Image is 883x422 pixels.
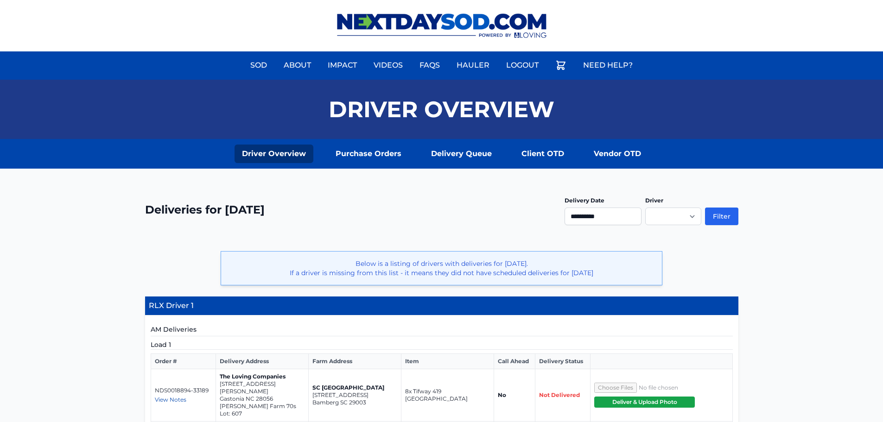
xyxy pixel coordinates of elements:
[539,391,580,398] span: Not Delivered
[494,354,535,369] th: Call Ahead
[220,380,305,395] p: [STREET_ADDRESS][PERSON_NAME]
[401,369,494,422] td: 8x Tifway 419 [GEOGRAPHIC_DATA]
[645,197,663,204] label: Driver
[414,54,445,76] a: FAQs
[151,340,733,350] h5: Load 1
[705,208,738,225] button: Filter
[501,54,544,76] a: Logout
[586,145,648,163] a: Vendor OTD
[328,145,409,163] a: Purchase Orders
[312,384,397,391] p: SC [GEOGRAPHIC_DATA]
[155,396,186,403] span: View Notes
[155,387,212,394] p: NDS0018894-33189
[229,259,654,277] p: Below is a listing of drivers with deliveries for [DATE]. If a driver is missing from this list -...
[151,354,216,369] th: Order #
[578,54,638,76] a: Need Help?
[514,145,572,163] a: Client OTD
[329,98,554,120] h1: Driver Overview
[535,354,591,369] th: Delivery Status
[322,54,362,76] a: Impact
[151,325,733,336] h5: AM Deliveries
[312,391,397,399] p: [STREET_ADDRESS]
[451,54,495,76] a: Hauler
[216,354,309,369] th: Delivery Address
[312,399,397,406] p: Bamberg SC 29003
[594,397,695,408] button: Deliver & Upload Photo
[245,54,273,76] a: Sod
[278,54,317,76] a: About
[220,373,305,380] p: The Loving Companies
[220,403,305,417] p: [PERSON_NAME] Farm 70s Lot: 607
[309,354,401,369] th: Farm Address
[565,197,604,204] label: Delivery Date
[145,202,265,217] h2: Deliveries for [DATE]
[498,391,506,398] strong: No
[368,54,408,76] a: Videos
[145,296,738,315] h4: RLX Driver 1
[401,354,494,369] th: Item
[220,395,305,403] p: Gastonia NC 28056
[424,145,499,163] a: Delivery Queue
[235,145,313,163] a: Driver Overview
